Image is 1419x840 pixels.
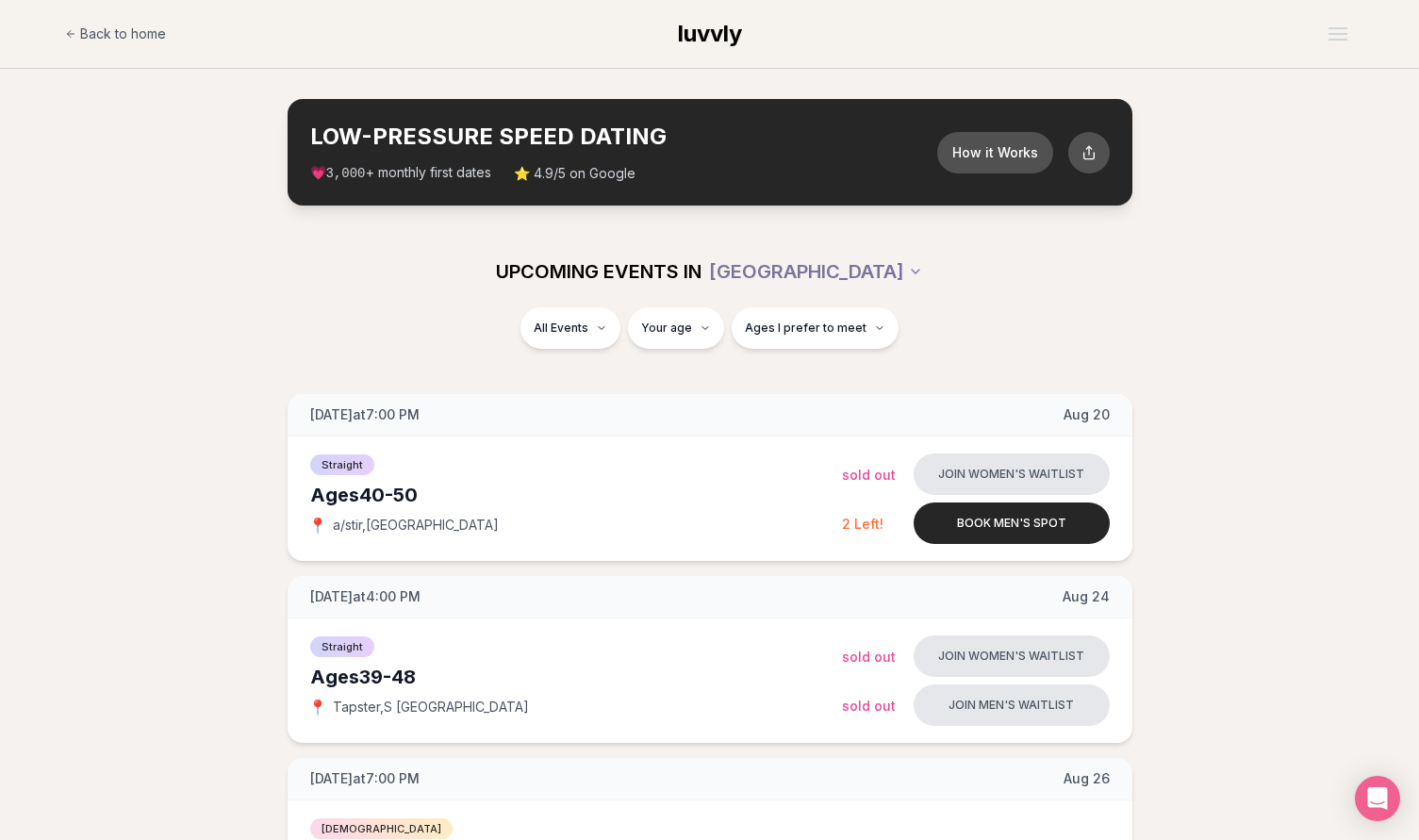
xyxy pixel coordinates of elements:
span: All Events [534,321,588,336]
span: luvvly [678,20,742,47]
h2: LOW-PRESSURE SPEED DATING [310,122,937,152]
span: Ages I prefer to meet [745,321,866,336]
span: Aug 26 [1064,769,1110,788]
span: [DEMOGRAPHIC_DATA] [310,818,453,839]
button: Join men's waitlist [914,684,1110,726]
button: Join women's waitlist [914,635,1110,677]
button: Ages I prefer to meet [732,307,899,349]
span: ⭐ 4.9/5 on Google [514,164,635,183]
span: Tapster , S [GEOGRAPHIC_DATA] [333,698,529,716]
button: All Events [520,307,620,349]
span: Straight [310,454,374,475]
span: Sold Out [842,698,896,714]
span: UPCOMING EVENTS IN [496,258,701,285]
a: luvvly [678,19,742,49]
button: Book men's spot [914,502,1110,544]
span: 3,000 [326,166,366,181]
span: a/stir , [GEOGRAPHIC_DATA] [333,516,499,535]
button: Open menu [1321,20,1355,48]
div: Ages 39-48 [310,664,842,690]
span: [DATE] at 4:00 PM [310,587,421,606]
span: [DATE] at 7:00 PM [310,769,420,788]
span: Straight [310,636,374,657]
button: [GEOGRAPHIC_DATA] [709,251,923,292]
div: Open Intercom Messenger [1355,776,1400,821]
span: [DATE] at 7:00 PM [310,405,420,424]
button: How it Works [937,132,1053,173]
span: 📍 [310,518,325,533]
button: Join women's waitlist [914,453,1110,495]
span: Sold Out [842,649,896,665]
span: 💗 + monthly first dates [310,163,491,183]
span: Your age [641,321,692,336]
span: Sold Out [842,467,896,483]
span: Aug 20 [1064,405,1110,424]
span: 2 Left! [842,516,883,532]
span: Aug 24 [1063,587,1110,606]
span: Back to home [80,25,166,43]
button: Your age [628,307,724,349]
div: Ages 40-50 [310,482,842,508]
span: 📍 [310,700,325,715]
a: Back to home [65,15,166,53]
